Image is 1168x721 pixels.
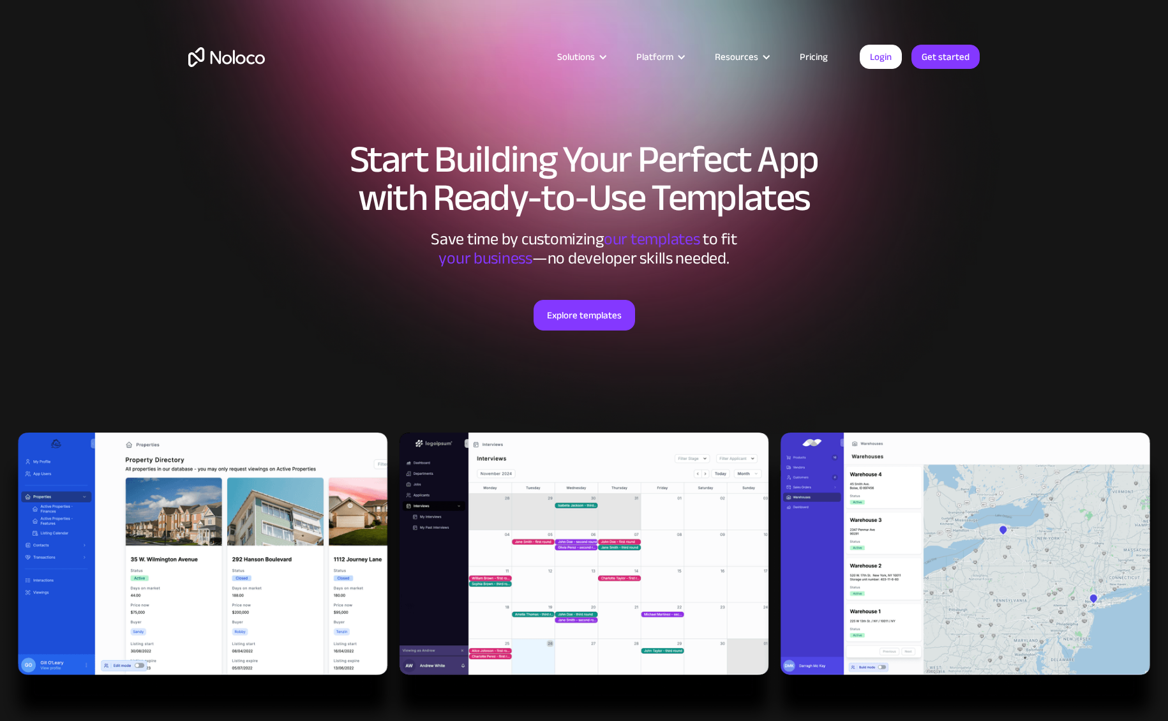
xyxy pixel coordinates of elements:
[620,48,699,65] div: Platform
[541,48,620,65] div: Solutions
[557,48,595,65] div: Solutions
[534,300,635,331] a: Explore templates
[604,223,700,255] span: our templates
[715,48,758,65] div: Resources
[438,242,532,274] span: your business
[699,48,784,65] div: Resources
[860,45,902,69] a: Login
[393,230,775,268] div: Save time by customizing to fit ‍ —no developer skills needed.
[188,47,265,67] a: home
[636,48,673,65] div: Platform
[784,48,844,65] a: Pricing
[188,140,980,217] h1: Start Building Your Perfect App with Ready-to-Use Templates
[911,45,980,69] a: Get started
